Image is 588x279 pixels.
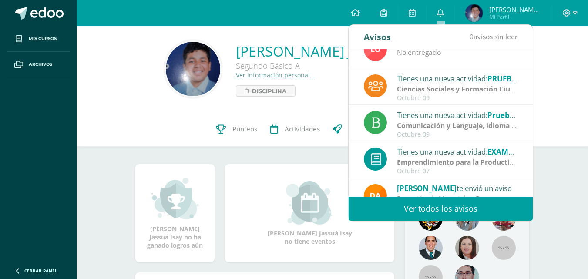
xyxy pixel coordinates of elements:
[364,25,391,49] div: Avisos
[236,61,497,71] div: Segundo Básico A
[397,94,518,102] div: Octubre 09
[470,32,474,41] span: 0
[286,181,333,225] img: event_small.png
[455,236,479,260] img: 67c3d6f6ad1c930a517675cdc903f95f.png
[487,110,545,120] span: Prueba de logro
[397,84,518,94] div: | Prueba de Logro
[487,147,575,157] span: EXAMEN DE IVA UNIDAD
[7,26,70,52] a: Mis cursos
[397,157,518,167] div: | Prueba de Logro
[209,112,264,147] a: Punteos
[487,74,552,84] span: PRUEBA OBJETIVA
[285,124,320,134] span: Actividades
[492,236,516,260] img: 55x55
[470,32,517,41] span: avisos sin leer
[326,112,390,147] a: Trayectoria
[232,124,257,134] span: Punteos
[252,86,286,96] span: Disciplina
[364,38,387,61] img: 59290ed508a7c2aec46e59874efad3b5.png
[397,194,518,204] div: Donación de Materiales: Buenas tardes estimados padres de familia, por este medio les envío un co...
[236,42,501,61] a: [PERSON_NAME] Jassuá [PERSON_NAME]
[166,42,220,96] img: 89601b32beda1d6143ac1a1c37395f7d.png
[29,61,52,68] span: Archivos
[397,168,518,175] div: Octubre 07
[364,184,387,207] img: f9d34ca01e392badc01b6cd8c48cabbd.png
[419,236,443,260] img: eec80b72a0218df6e1b0c014193c2b59.png
[397,183,457,193] span: [PERSON_NAME]
[264,112,326,147] a: Actividades
[236,71,315,79] a: Ver información personal...
[397,182,518,194] div: te envió un aviso
[397,131,518,138] div: Octubre 09
[397,121,518,131] div: | Prueba de Logro
[397,157,528,167] strong: Emprendimiento para la Productividad
[397,121,538,130] strong: Comunicación y Lenguaje, Idioma Español
[397,47,518,57] div: No entregado
[489,5,541,14] span: [PERSON_NAME] [PERSON_NAME]
[397,73,518,84] div: Tienes una nueva actividad:
[266,181,353,245] div: [PERSON_NAME] Jassuá Isay no tiene eventos
[489,13,541,20] span: Mi Perfil
[24,268,57,274] span: Cerrar panel
[397,109,518,121] div: Tienes una nueva actividad:
[349,197,533,221] a: Ver todos los avisos
[397,146,518,157] div: Tienes una nueva actividad:
[144,177,206,249] div: [PERSON_NAME] Jassuá Isay no ha ganado logros aún
[29,35,57,42] span: Mis cursos
[151,177,199,220] img: achievement_small.png
[236,85,296,97] a: Disciplina
[7,52,70,77] a: Archivos
[465,4,483,22] img: c19a17ca7209ded823c72f0f9f79b0e8.png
